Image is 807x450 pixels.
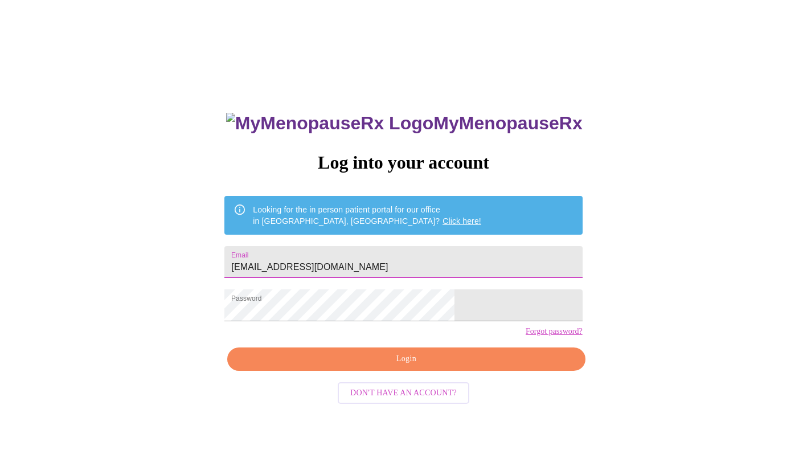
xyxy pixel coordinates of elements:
[226,113,583,134] h3: MyMenopauseRx
[224,152,582,173] h3: Log into your account
[350,386,457,400] span: Don't have an account?
[226,113,433,134] img: MyMenopauseRx Logo
[253,199,481,231] div: Looking for the in person patient portal for our office in [GEOGRAPHIC_DATA], [GEOGRAPHIC_DATA]?
[240,352,572,366] span: Login
[338,382,469,404] button: Don't have an account?
[526,327,583,336] a: Forgot password?
[335,387,472,396] a: Don't have an account?
[227,347,585,371] button: Login
[443,216,481,226] a: Click here!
